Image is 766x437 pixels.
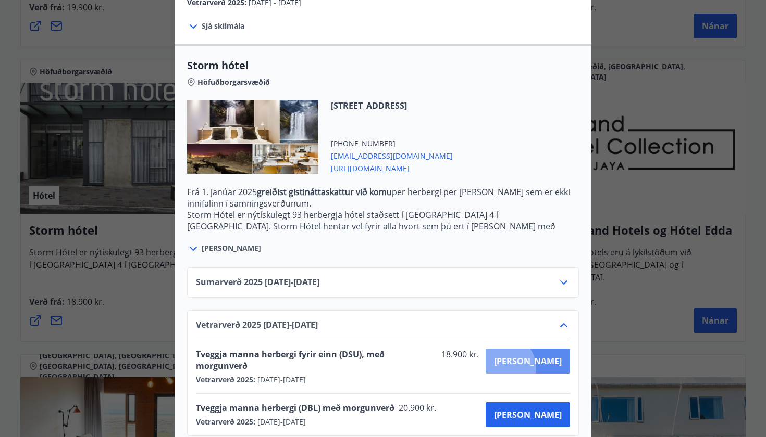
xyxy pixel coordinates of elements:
[187,186,579,209] p: Frá 1. janúar 2025 per herbergi per [PERSON_NAME] sem er ekki innifalinn í samningsverðunum.
[331,149,453,161] span: [EMAIL_ADDRESS][DOMAIN_NAME]
[197,77,270,87] span: Höfuðborgarsvæðið
[202,21,244,31] span: Sjá skilmála
[331,161,453,174] span: [URL][DOMAIN_NAME]
[331,100,453,111] span: [STREET_ADDRESS]
[331,138,453,149] span: [PHONE_NUMBER]
[187,209,579,255] p: Storm Hótel er nýtískulegt 93 herbergja hótel staðsett í [GEOGRAPHIC_DATA] 4 í [GEOGRAPHIC_DATA]....
[257,186,392,198] strong: greiðist gistináttaskattur við komu
[187,58,579,73] span: Storm hótel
